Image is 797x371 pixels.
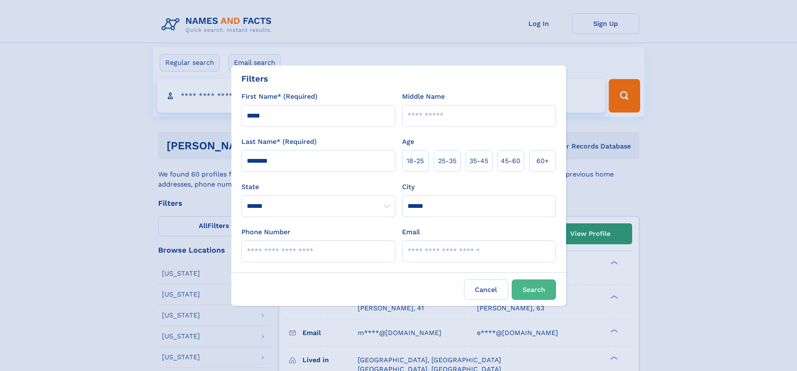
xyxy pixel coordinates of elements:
label: City [402,182,415,192]
span: 60+ [536,156,549,166]
button: Search [512,279,556,300]
label: First Name* (Required) [241,92,318,102]
span: 45‑60 [501,156,520,166]
span: 25‑35 [438,156,456,166]
label: Phone Number [241,227,290,237]
div: Filters [241,72,268,85]
label: Last Name* (Required) [241,137,317,147]
label: Email [402,227,420,237]
label: State [241,182,395,192]
label: Age [402,137,414,147]
label: Middle Name [402,92,445,102]
span: 18‑25 [407,156,424,166]
label: Cancel [464,279,508,300]
span: 35‑45 [469,156,488,166]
